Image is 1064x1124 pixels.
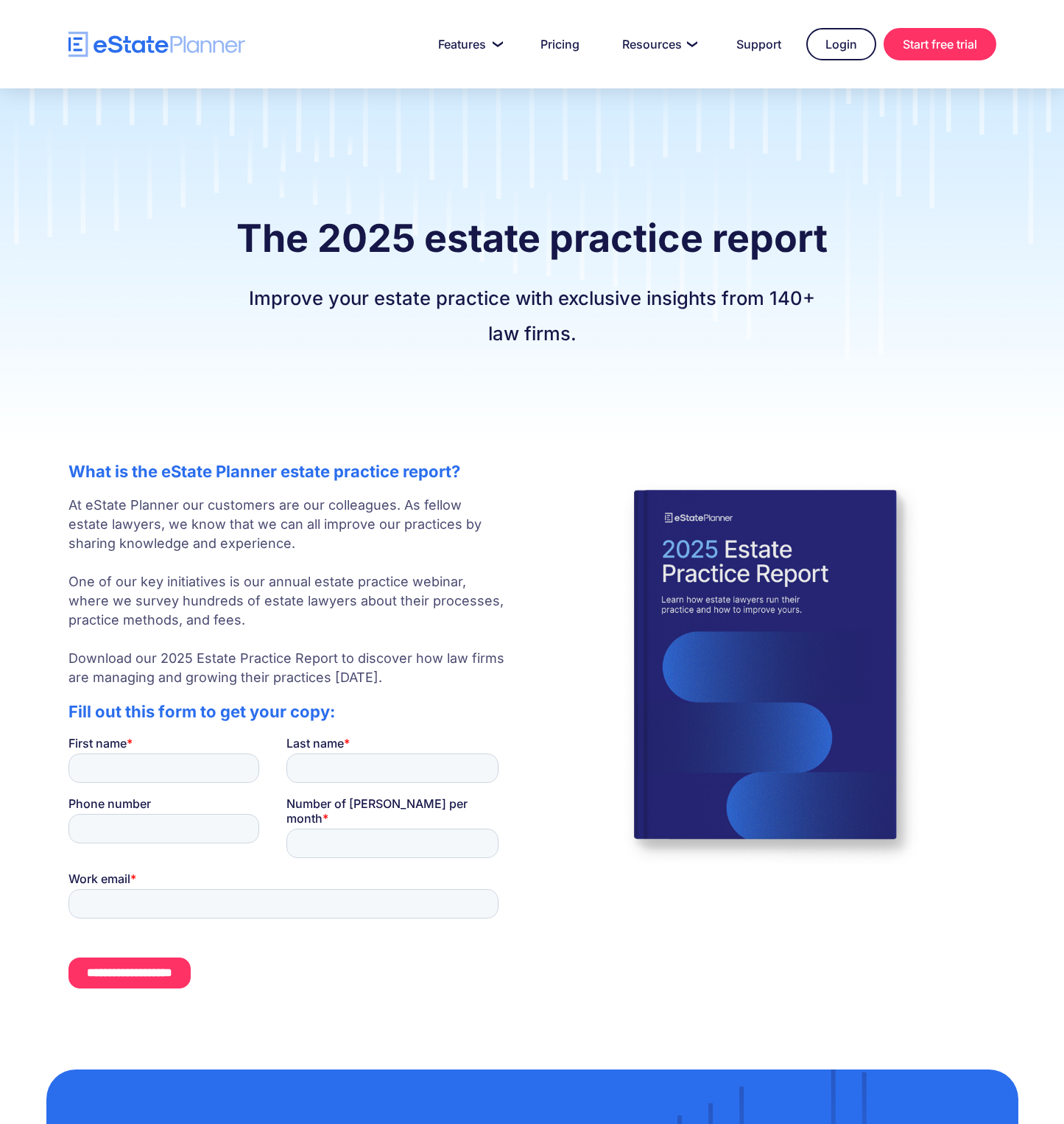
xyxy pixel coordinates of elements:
strong: Improve your estate practice with exclusive insights from 140+ law firms. [249,287,815,345]
h2: Fill out this form to get your copy: [68,702,504,721]
a: home [68,32,245,57]
p: At eState Planner our customers are our colleagues. As fellow estate lawyers, we know that we can... [68,496,504,687]
a: Resources [605,29,711,59]
iframe: Form 0 [68,736,504,1000]
a: Start free trial [884,28,996,60]
strong: The 2025 estate practice report [236,215,828,261]
a: Login [806,28,876,60]
a: Features [420,29,515,59]
a: Pricing [523,29,597,59]
a: Support [719,29,799,59]
img: 2024 estate planning practice report [534,447,996,910]
h2: What is the eState Planner estate practice report? [68,462,504,481]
